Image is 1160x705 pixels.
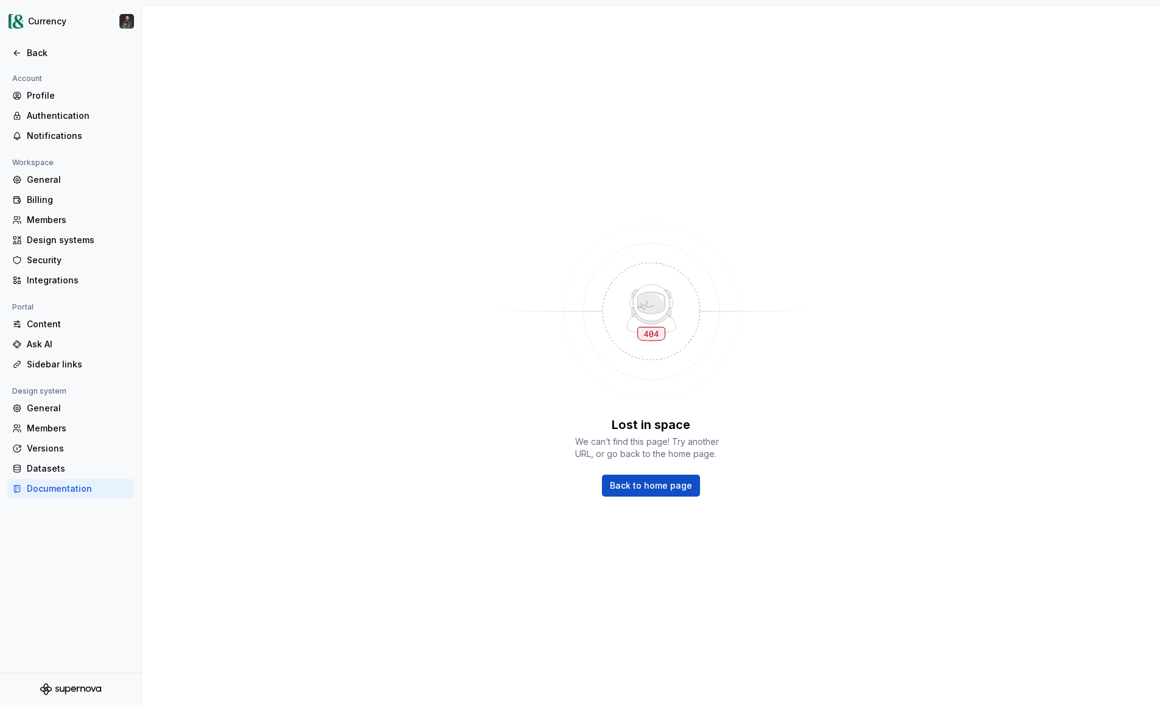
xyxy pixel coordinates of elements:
div: Content [27,318,129,330]
div: Ask AI [27,338,129,350]
div: Profile [27,90,129,102]
div: Datasets [27,462,129,475]
a: Design systems [7,230,134,250]
a: Security [7,250,134,270]
a: General [7,399,134,418]
span: Back to home page [610,480,692,492]
div: Back [27,47,129,59]
div: Members [27,422,129,434]
a: Billing [7,190,134,210]
img: 77b064d8-59cc-4dbd-8929-60c45737814c.png [9,14,23,29]
div: Portal [7,300,38,314]
a: Sidebar links [7,355,134,374]
a: Versions [7,439,134,458]
a: Profile [7,86,134,105]
a: Authentication [7,106,134,126]
div: Documentation [27,483,129,495]
a: Notifications [7,126,134,146]
button: CurrencyPatrick [2,8,139,35]
img: Patrick [119,14,134,29]
div: Design system [7,384,71,399]
div: Versions [27,442,129,455]
a: Integrations [7,271,134,290]
a: Members [7,210,134,230]
div: Sidebar links [27,358,129,370]
svg: Supernova Logo [40,683,101,695]
div: Notifications [27,130,129,142]
div: General [27,174,129,186]
a: Ask AI [7,335,134,354]
div: General [27,402,129,414]
div: Members [27,214,129,226]
a: Datasets [7,459,134,478]
p: Lost in space [612,416,690,433]
a: Documentation [7,479,134,498]
div: Currency [28,15,66,27]
a: Content [7,314,134,334]
div: Authentication [27,110,129,122]
span: We can’t find this page! Try another URL, or go back to the home page. [575,436,727,460]
div: Security [27,254,129,266]
a: Back [7,43,134,63]
div: Design systems [27,234,129,246]
a: General [7,170,134,190]
div: Account [7,71,47,86]
div: Integrations [27,274,129,286]
a: Back to home page [602,475,700,497]
div: Workspace [7,155,58,170]
div: Billing [27,194,129,206]
a: Members [7,419,134,438]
